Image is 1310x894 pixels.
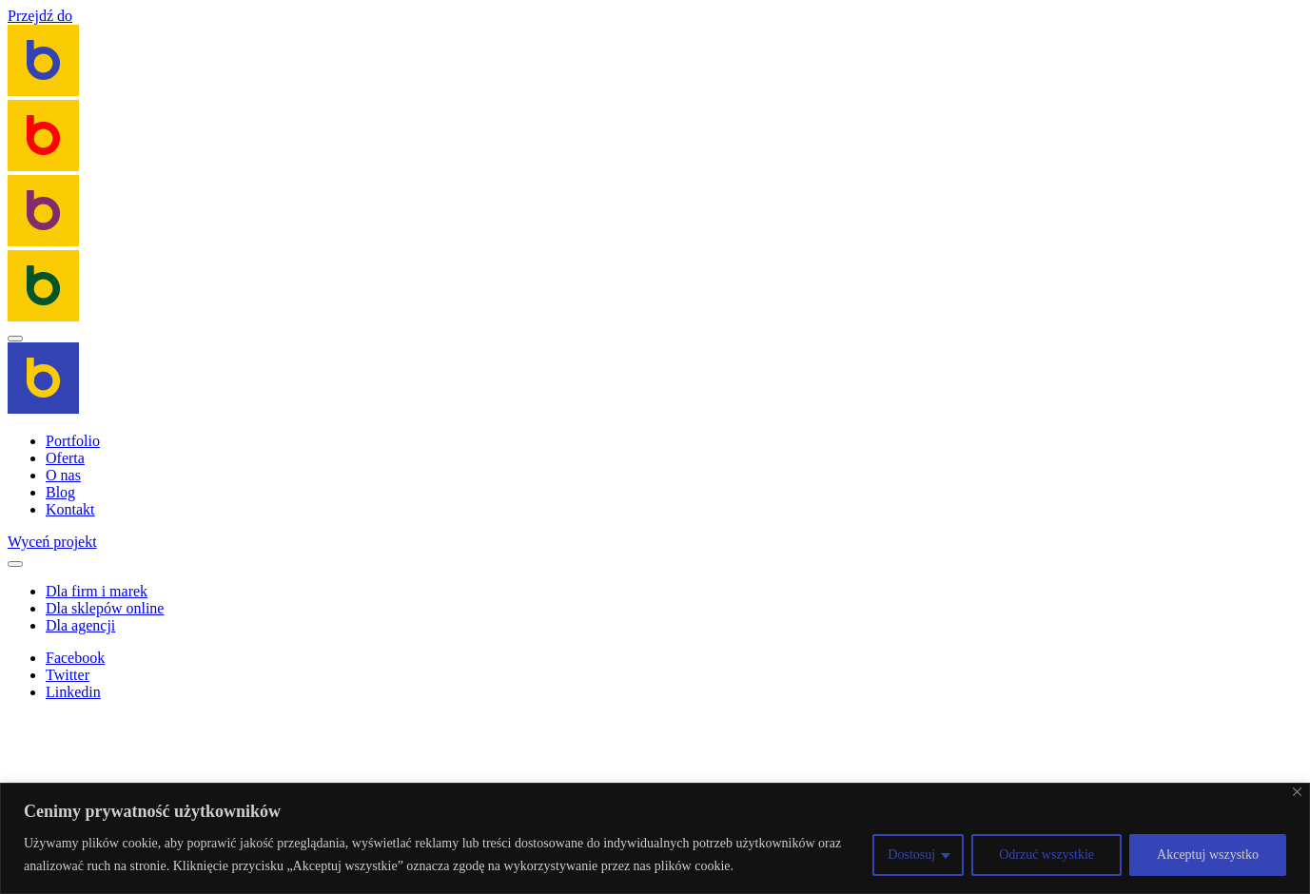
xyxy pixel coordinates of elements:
a: Wyceń projekt [8,534,97,550]
a: Brandoo Group Brandoo Group Brandoo Group Brandoo Group [8,25,1302,325]
a: Dla firm i marek [46,583,147,599]
button: Odrzuć wszystkie [971,834,1122,876]
img: Brandoo Group [8,342,79,414]
button: Dostosuj [872,834,964,876]
a: Przejdź do [8,8,72,24]
img: Close [1293,787,1301,796]
img: Brandoo Group [8,25,79,96]
p: Używamy plików cookie, aby poprawić jakość przeglądania, wyświetlać reklamy lub treści dostosowan... [24,832,858,878]
a: Blog [46,484,75,500]
a: Kontakt [46,501,95,517]
a: Linkedin [46,684,101,700]
button: Close [8,561,23,567]
img: Brandoo Group [8,175,79,246]
button: Akceptuj wszystko [1129,834,1286,876]
a: Portfolio [46,433,100,449]
button: Blisko [1293,787,1301,796]
a: O nas [46,467,81,483]
a: Twitter [46,667,89,683]
a: Dla sklepów online [46,600,164,616]
a: Dla agencji [46,617,115,633]
a: Oferta [46,450,85,466]
button: Navigation [8,336,23,341]
img: Brandoo Group [8,250,79,321]
p: Cenimy prywatność użytkowników [24,800,1286,823]
a: Facebook [46,650,105,666]
img: Brandoo Group [8,100,79,171]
